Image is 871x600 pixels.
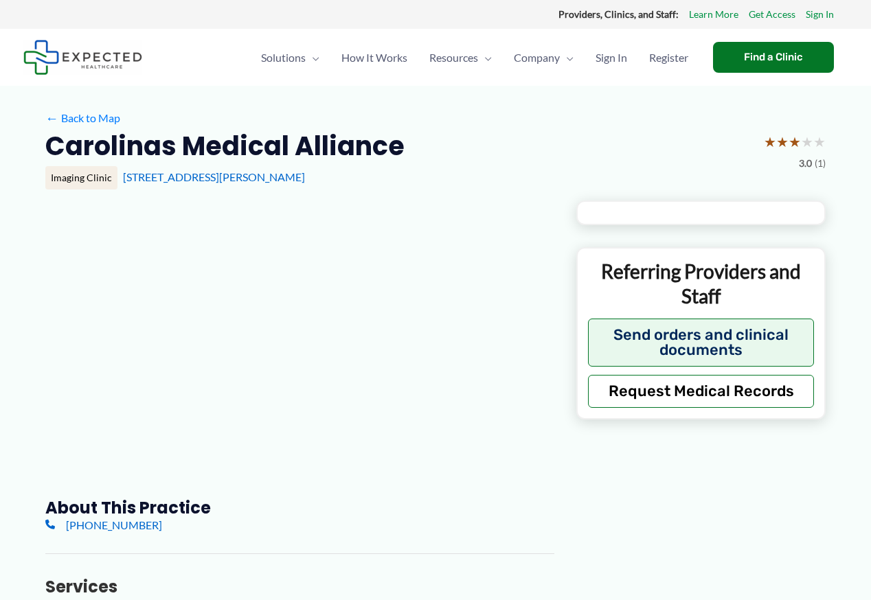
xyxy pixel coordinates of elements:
[776,129,789,154] span: ★
[45,166,117,189] div: Imaging Clinic
[588,375,814,408] button: Request Medical Records
[45,108,120,128] a: ←Back to Map
[815,154,826,172] span: (1)
[689,5,738,23] a: Learn More
[261,34,306,82] span: Solutions
[813,129,826,154] span: ★
[45,518,162,531] a: [PHONE_NUMBER]
[45,111,58,124] span: ←
[250,34,330,82] a: SolutionsMenu Toggle
[801,129,813,154] span: ★
[638,34,699,82] a: Register
[588,319,814,367] button: Send orders and clinical documents
[799,154,812,172] span: 3.0
[585,34,638,82] a: Sign In
[478,34,492,82] span: Menu Toggle
[806,5,834,23] a: Sign In
[713,42,834,73] a: Find a Clinic
[514,34,560,82] span: Company
[789,129,801,154] span: ★
[588,259,814,309] p: Referring Providers and Staff
[306,34,319,82] span: Menu Toggle
[560,34,574,82] span: Menu Toggle
[330,34,418,82] a: How It Works
[123,170,305,183] a: [STREET_ADDRESS][PERSON_NAME]
[558,8,679,20] strong: Providers, Clinics, and Staff:
[250,34,699,82] nav: Primary Site Navigation
[649,34,688,82] span: Register
[429,34,478,82] span: Resources
[341,34,407,82] span: How It Works
[45,129,405,163] h2: Carolinas Medical Alliance
[45,497,554,518] h3: About this practice
[503,34,585,82] a: CompanyMenu Toggle
[764,129,776,154] span: ★
[45,576,554,597] h3: Services
[596,34,627,82] span: Sign In
[749,5,795,23] a: Get Access
[418,34,503,82] a: ResourcesMenu Toggle
[23,40,142,75] img: Expected Healthcare Logo - side, dark font, small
